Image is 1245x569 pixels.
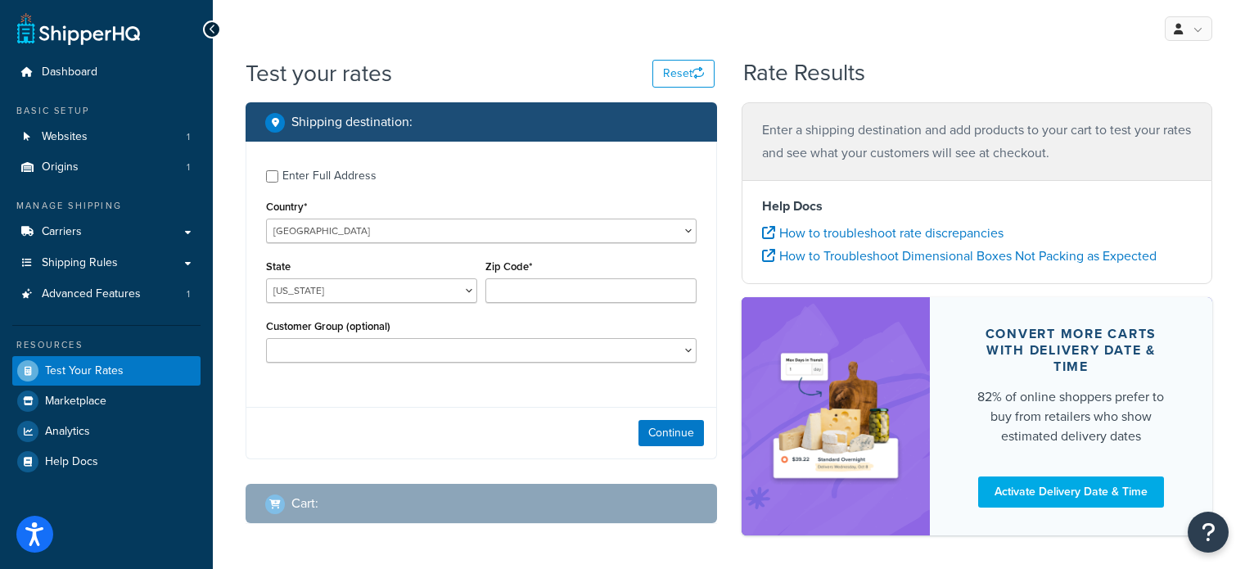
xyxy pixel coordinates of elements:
li: Advanced Features [12,279,201,309]
a: Advanced Features1 [12,279,201,309]
h4: Help Docs [762,196,1193,216]
a: How to Troubleshoot Dimensional Boxes Not Packing as Expected [762,246,1157,265]
a: Activate Delivery Date & Time [978,476,1164,508]
h2: Rate Results [743,61,865,86]
a: Help Docs [12,447,201,476]
h2: Shipping destination : [291,115,413,129]
div: Resources [12,338,201,352]
span: Shipping Rules [42,256,118,270]
button: Reset [652,60,715,88]
a: Shipping Rules [12,248,201,278]
span: Advanced Features [42,287,141,301]
button: Open Resource Center [1188,512,1229,553]
input: Enter Full Address [266,170,278,183]
span: Carriers [42,225,82,239]
span: 1 [187,130,190,144]
div: 82% of online shoppers prefer to buy from retailers who show estimated delivery dates [969,387,1173,446]
div: Convert more carts with delivery date & time [969,326,1173,375]
div: Manage Shipping [12,199,201,213]
a: Dashboard [12,57,201,88]
label: State [266,260,291,273]
p: Enter a shipping destination and add products to your cart to test your rates and see what your c... [762,119,1193,165]
label: Country* [266,201,307,213]
a: Carriers [12,217,201,247]
span: 1 [187,160,190,174]
span: Dashboard [42,65,97,79]
span: Analytics [45,425,90,439]
a: Test Your Rates [12,356,201,386]
label: Customer Group (optional) [266,320,390,332]
div: Enter Full Address [282,165,377,187]
a: Websites1 [12,122,201,152]
span: 1 [187,287,190,301]
span: Test Your Rates [45,364,124,378]
a: Origins1 [12,152,201,183]
span: Marketplace [45,395,106,409]
a: How to troubleshoot rate discrepancies [762,224,1004,242]
a: Marketplace [12,386,201,416]
li: Origins [12,152,201,183]
img: feature-image-ddt-36eae7f7280da8017bfb280eaccd9c446f90b1fe08728e4019434db127062ab4.png [766,322,905,511]
span: Help Docs [45,455,98,469]
div: Basic Setup [12,104,201,118]
button: Continue [638,420,704,446]
h2: Cart : [291,496,318,511]
span: Origins [42,160,79,174]
h1: Test your rates [246,57,392,89]
li: Websites [12,122,201,152]
a: Analytics [12,417,201,446]
span: Websites [42,130,88,144]
label: Zip Code* [485,260,532,273]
